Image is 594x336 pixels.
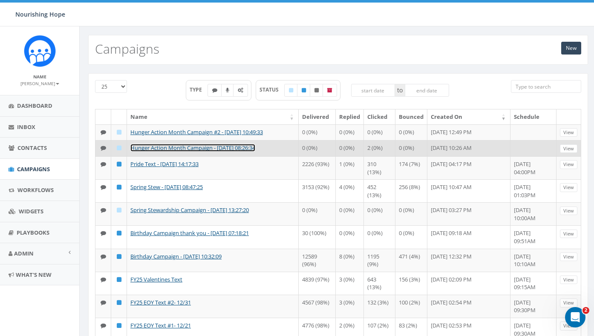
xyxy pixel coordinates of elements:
[560,160,577,169] a: View
[130,144,255,152] a: Hunger Action Month Campaign - [DATE] 08:26:34
[299,140,336,156] td: 0 (0%)
[364,202,395,225] td: 0 (0%)
[117,300,121,305] i: Published
[117,184,121,190] i: Published
[364,140,395,156] td: 2 (0%)
[510,109,557,124] th: Schedule
[127,109,299,124] th: Name: activate to sort column ascending
[336,272,364,295] td: 3 (0%)
[336,295,364,318] td: 3 (0%)
[299,202,336,225] td: 0 (0%)
[395,202,427,225] td: 0 (0%)
[17,144,47,152] span: Contacts
[395,84,405,97] span: to
[510,156,557,179] td: [DATE] 04:00PM
[511,80,581,93] input: Type to search
[364,272,395,295] td: 643 (13%)
[364,225,395,248] td: 0 (0%)
[395,124,427,141] td: 0 (0%)
[395,295,427,318] td: 100 (2%)
[299,295,336,318] td: 4567 (98%)
[336,249,364,272] td: 8 (0%)
[17,123,35,131] span: Inbox
[17,186,54,194] span: Workflows
[560,128,577,137] a: View
[117,207,121,213] i: Draft
[284,84,298,97] label: Draft
[560,230,577,238] a: View
[95,42,159,56] h2: Campaigns
[323,84,337,97] label: Archived
[297,84,311,97] label: Published
[117,230,121,236] i: Published
[130,276,182,283] a: FY25 Valentines Text
[233,84,248,97] label: Automated Message
[190,86,208,93] span: TYPE
[130,253,222,260] a: Birthday Campaign - [DATE] 10:32:09
[117,323,121,328] i: Published
[24,35,56,67] img: Rally_Corp_Logo_1.png
[33,74,46,80] small: Name
[130,160,199,168] a: Pride Text - [DATE] 14:17:33
[565,307,585,327] iframe: Intercom live chat
[427,272,510,295] td: [DATE] 02:09 PM
[130,299,191,306] a: FY25 EOY Text #2- 12/31
[405,84,449,97] input: end date
[117,277,121,282] i: Published
[336,124,364,141] td: 0 (0%)
[3,37,124,45] div: Hello! Please Log In
[364,109,395,124] th: Clicked
[510,272,557,295] td: [DATE] 09:15AM
[238,88,243,93] i: Automated Message
[395,249,427,272] td: 471 (4%)
[117,254,121,259] i: Published
[427,109,510,124] th: Created On: activate to sort column ascending
[560,299,577,307] a: View
[101,207,106,213] i: Text SMS
[560,276,577,284] a: View
[20,79,59,87] a: [PERSON_NAME]
[336,179,364,202] td: 4 (0%)
[364,124,395,141] td: 0 (0%)
[560,183,577,192] a: View
[364,156,395,179] td: 310 (13%)
[427,156,510,179] td: [DATE] 04:17 PM
[117,161,121,167] i: Published
[101,129,106,135] i: Text SMS
[299,109,336,124] th: Delivered
[101,230,106,236] i: Text SMS
[299,156,336,179] td: 2226 (93%)
[221,84,234,97] label: Ringless Voice Mail
[299,249,336,272] td: 12589 (96%)
[351,84,395,97] input: start date
[427,179,510,202] td: [DATE] 10:47 AM
[117,145,121,151] i: Draft
[208,84,222,97] label: Text SMS
[427,295,510,318] td: [DATE] 02:54 PM
[395,140,427,156] td: 0 (0%)
[3,60,26,68] a: Log in
[510,295,557,318] td: [DATE] 09:30PM
[117,129,121,135] i: Draft
[510,225,557,248] td: [DATE] 09:51AM
[17,165,50,173] span: Campaigns
[19,207,43,215] span: Widgets
[101,277,106,282] i: Text SMS
[15,10,65,18] span: Nourishing Hope
[364,295,395,318] td: 132 (3%)
[427,225,510,248] td: [DATE] 09:18 AM
[101,300,106,305] i: Text SMS
[336,156,364,179] td: 1 (0%)
[364,179,395,202] td: 452 (13%)
[310,84,323,97] label: Unpublished
[336,109,364,124] th: Replied
[336,202,364,225] td: 0 (0%)
[395,109,427,124] th: Bounced
[101,323,106,328] i: Text SMS
[130,128,263,136] a: Hunger Action Month Campaign #2 - [DATE] 10:49:33
[510,202,557,225] td: [DATE] 10:00AM
[510,179,557,202] td: [DATE] 01:03PM
[14,250,34,257] span: Admin
[560,207,577,215] a: View
[427,140,510,156] td: [DATE] 10:26 AM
